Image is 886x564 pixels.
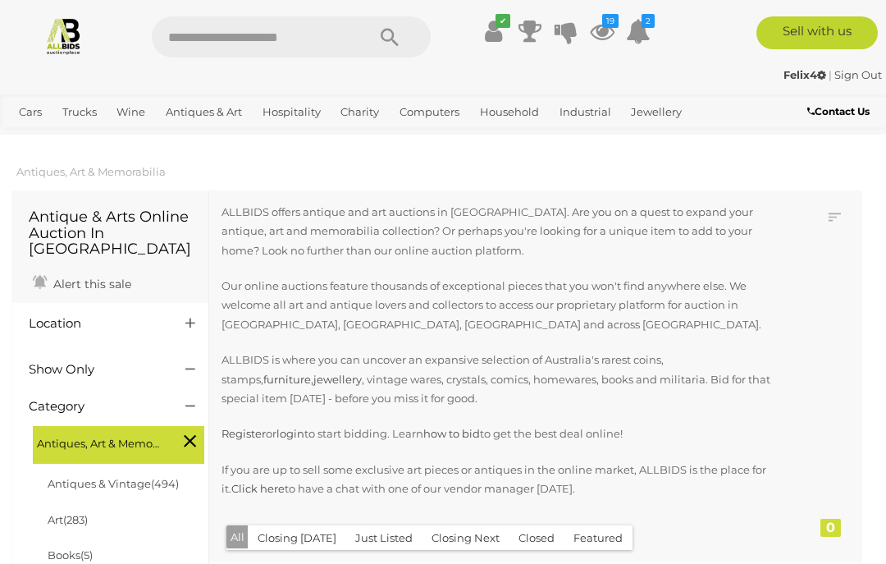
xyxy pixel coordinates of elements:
[29,400,161,414] h4: Category
[473,99,546,126] a: Household
[117,126,247,153] a: [GEOGRAPHIC_DATA]
[482,16,506,46] a: ✔
[110,99,152,126] a: Wine
[256,99,327,126] a: Hospitality
[783,68,829,81] a: Felix4
[496,14,510,28] i: ✔
[221,351,784,408] p: ALLBIDS is where you can uncover an expansive selection of Australia's rarest coins, stamps, , , ...
[159,99,249,126] a: Antiques & Art
[248,525,346,551] button: Closing [DATE]
[37,430,160,453] span: Antiques, Art & Memorabilia
[48,513,88,526] a: Art(283)
[624,99,688,126] a: Jewellery
[151,477,179,490] span: (494)
[226,525,249,549] button: All
[349,16,431,57] button: Search
[231,482,285,495] a: Click here
[602,14,619,28] i: 19
[56,99,103,126] a: Trucks
[422,525,509,551] button: Closing Next
[820,519,841,537] div: 0
[509,525,564,551] button: Closed
[276,427,304,440] a: login
[64,126,111,153] a: Sports
[49,277,131,291] span: Alert this sale
[221,277,784,334] p: Our online auctions feature thousands of exceptional pieces that you won't find anywhere else. We...
[29,270,135,295] a: Alert this sale
[590,16,614,46] a: 19
[221,461,784,499] p: If you are up to sell some exclusive art pieces or antiques in the online market, ALLBIDS is the ...
[80,548,93,562] span: (5)
[48,477,179,490] a: Antiques & Vintage(494)
[834,68,882,81] a: Sign Out
[16,165,166,178] a: Antiques, Art & Memorabilia
[29,209,192,258] h1: Antique & Arts Online Auction In [GEOGRAPHIC_DATA]
[393,99,466,126] a: Computers
[29,317,161,331] h4: Location
[221,203,784,260] p: ALLBIDS offers antique and art auctions in [GEOGRAPHIC_DATA]. Are you on a quest to expand your a...
[807,105,870,117] b: Contact Us
[756,16,879,49] a: Sell with us
[313,373,362,386] a: jewellery
[12,126,57,153] a: Office
[783,68,826,81] strong: Felix4
[29,363,161,377] h4: Show Only
[334,99,386,126] a: Charity
[564,525,633,551] button: Featured
[829,68,832,81] span: |
[626,16,651,46] a: 2
[221,427,266,440] a: Register
[807,103,874,121] a: Contact Us
[44,16,83,55] img: Allbids.com.au
[221,424,784,443] p: or to start bidding. Learn to get the best deal online!
[345,525,422,551] button: Just Listed
[48,548,93,562] a: Books(5)
[12,99,48,126] a: Cars
[553,99,618,126] a: Industrial
[423,427,480,440] a: how to bid
[642,14,655,28] i: 2
[63,513,88,526] span: (283)
[263,373,311,386] a: furniture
